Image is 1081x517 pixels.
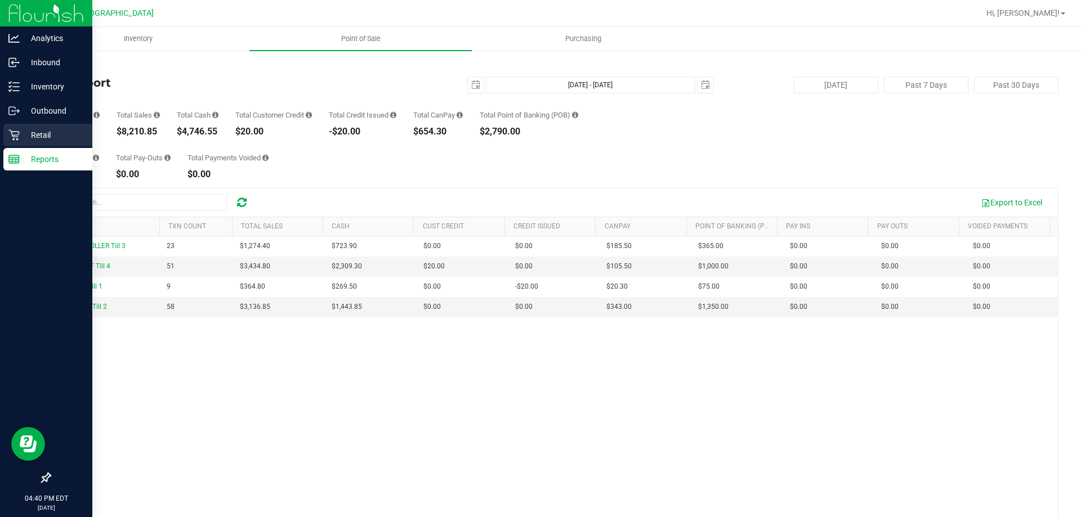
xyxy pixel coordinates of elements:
i: Sum of all successful, non-voided cash payment transaction amounts (excluding tips and transactio... [212,111,218,119]
i: Count of all successful payment transactions, possibly including voids, refunds, and cash-back fr... [93,111,100,119]
span: $1,000.00 [698,261,729,272]
span: $75.00 [698,281,720,292]
h4: Till Report [50,77,386,89]
span: $0.00 [515,241,533,251]
p: Analytics [20,32,87,45]
span: $20.00 [423,261,445,272]
span: $343.00 [606,302,632,312]
span: $0.00 [515,302,533,312]
i: Sum of all cash pay-outs removed from tills within the date range. [164,154,171,161]
span: $0.00 [973,241,990,251]
span: $0.00 [790,281,807,292]
p: 04:40 PM EDT [5,493,87,503]
i: Sum of all successful, non-voided payment transaction amounts (excluding tips and transaction fee... [154,111,160,119]
a: Total Sales [241,222,283,230]
span: $1,350.00 [698,302,729,312]
span: $0.00 [790,261,807,272]
iframe: Resource center [11,427,45,461]
div: -$20.00 [329,127,396,136]
span: $0.00 [790,302,807,312]
i: Sum of all successful refund transaction amounts from purchase returns resulting in account credi... [390,111,396,119]
span: $3,434.80 [240,261,270,272]
span: 23 [167,241,175,251]
span: $105.50 [606,261,632,272]
span: $20.30 [606,281,628,292]
span: $0.00 [973,302,990,312]
span: $0.00 [881,302,899,312]
div: Total Sales [117,111,160,119]
span: $365.00 [698,241,723,251]
span: $723.90 [332,241,357,251]
span: $364.80 [240,281,265,292]
inline-svg: Outbound [8,105,20,116]
a: Point of Sale [249,27,472,51]
div: Total Credit Issued [329,111,396,119]
span: 51 [167,261,175,272]
span: $0.00 [423,281,441,292]
div: $0.00 [116,170,171,179]
inline-svg: Inventory [8,81,20,92]
span: $0.00 [973,281,990,292]
span: $3,136.85 [240,302,270,312]
div: $2,790.00 [480,127,578,136]
p: Retail [20,128,87,142]
div: $8,210.85 [117,127,160,136]
span: $0.00 [973,261,990,272]
div: Total CanPay [413,111,463,119]
i: Sum of all voided payment transaction amounts (excluding tips and transaction fees) within the da... [262,154,269,161]
i: Sum of all cash pay-ins added to tills within the date range. [93,154,99,161]
inline-svg: Retail [8,129,20,141]
a: Point of Banking (POB) [695,222,775,230]
p: Inventory [20,80,87,93]
div: Total Customer Credit [235,111,312,119]
span: $0.00 [423,302,441,312]
div: $0.00 [187,170,269,179]
span: Inventory [109,34,168,44]
input: Search... [59,194,227,211]
button: [DATE] [794,77,878,93]
a: Pay Outs [877,222,908,230]
button: Past 30 Days [974,77,1058,93]
a: Credit Issued [513,222,560,230]
i: Sum of all successful, non-voided payment transaction amounts using CanPay (as well as manual Can... [457,111,463,119]
p: Outbound [20,104,87,118]
span: $185.50 [606,241,632,251]
a: Purchasing [472,27,694,51]
span: -$20.00 [515,281,538,292]
div: $20.00 [235,127,312,136]
a: Cash [332,222,350,230]
span: $2,309.30 [332,261,362,272]
span: select [698,77,713,93]
inline-svg: Analytics [8,33,20,44]
a: Pay Ins [786,222,810,230]
span: Point of Sale [326,34,396,44]
a: CanPay [605,222,631,230]
button: Past 7 Days [884,77,968,93]
span: $0.00 [423,241,441,251]
a: Inventory [27,27,249,51]
span: 58 [167,302,175,312]
inline-svg: Inbound [8,57,20,68]
span: Purchasing [550,34,617,44]
span: [GEOGRAPHIC_DATA] [77,8,154,18]
span: Hi, [PERSON_NAME]! [986,8,1060,17]
i: Sum of all successful, non-voided payment transaction amounts using account credit as the payment... [306,111,312,119]
div: Total Payments Voided [187,154,269,161]
inline-svg: Reports [8,154,20,165]
a: Voided Payments [968,222,1028,230]
span: select [468,77,484,93]
button: Export to Excel [974,193,1049,212]
span: $0.00 [881,241,899,251]
span: $1,274.40 [240,241,270,251]
i: Sum of the successful, non-voided point-of-banking payment transaction amounts, both via payment ... [572,111,578,119]
a: TXN Count [168,222,206,230]
div: Total Cash [177,111,218,119]
span: 9 [167,281,171,292]
div: Total Point of Banking (POB) [480,111,578,119]
span: $1,443.85 [332,302,362,312]
span: $0.00 [881,281,899,292]
span: $269.50 [332,281,357,292]
p: [DATE] [5,503,87,512]
span: $0.00 [790,241,807,251]
span: $0.00 [881,261,899,272]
